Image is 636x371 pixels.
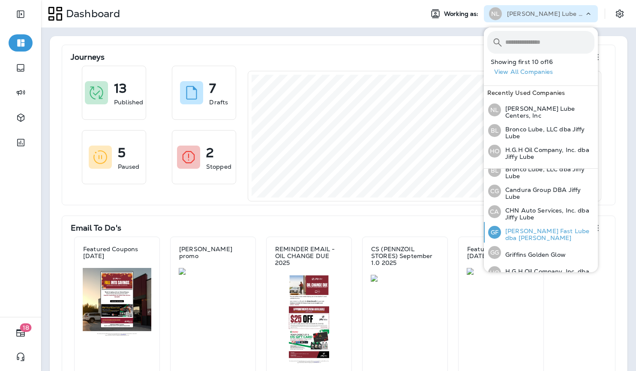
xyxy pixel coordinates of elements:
[114,84,127,93] p: 13
[491,65,598,79] button: View All Companies
[114,98,143,106] p: Published
[488,124,501,137] div: BL
[118,149,126,157] p: 5
[612,6,627,21] button: Settings
[484,160,598,181] button: BLBronco Lube, LLC dba Jiffy Lube
[9,6,33,23] button: Expand Sidebar
[501,126,594,140] p: Bronco Lube, LLC dba Jiffy Lube
[444,10,480,18] span: Working as:
[83,246,151,259] p: Featured Coupons [DATE]
[491,58,598,65] p: Showing first 10 of 16
[484,201,598,222] button: CACHN Auto Services, Inc. dba Jiffy Lube
[501,186,594,200] p: Candura Group DBA Jiffy Lube
[467,268,535,275] img: 22fdf5ef-2fb2-400b-b157-eff831ae5cec.jpg
[179,246,247,259] p: [PERSON_NAME] promo
[71,53,105,61] p: Journeys
[63,7,120,20] p: Dashboard
[501,146,594,160] p: H.G.H Oil Company, Inc. dba Jiffy Lube
[488,185,501,198] div: CG
[484,181,598,201] button: CGCandura Group DBA Jiffy Lube
[83,268,151,336] img: 5f847caa-3070-4188-ab01-56e91af89b4b.jpg
[484,262,598,283] button: HOH.G.H Oil Company, Inc. dba Jiffy Lube
[484,100,598,120] button: NL[PERSON_NAME] Lube Centers, Inc
[501,268,594,282] p: H.G.H Oil Company, Inc. dba Jiffy Lube
[371,246,439,266] p: CS (PENNZOIL STORES) September 1.0 2025
[209,84,216,93] p: 7
[488,145,501,158] div: HO
[484,86,598,100] div: Recently Used Companies
[484,243,598,262] button: GGGriffins Golden Glow
[488,103,501,116] div: NL
[275,275,343,364] img: 66d0a5fe-6a5a-4b24-a193-c9f1c46c6955.jpg
[488,164,501,177] div: BL
[275,246,343,266] p: REMINDER EMAIL - OIL CHANGE DUE 2025
[501,228,594,241] p: [PERSON_NAME] Fast Lube dba [PERSON_NAME]
[501,166,594,179] p: Bronco Lube, LLC dba Jiffy Lube
[501,207,594,221] p: CHN Auto Services, Inc. dba Jiffy Lube
[501,105,594,119] p: [PERSON_NAME] Lube Centers, Inc
[371,275,439,282] img: 8e39792f-fc3c-4f2d-8d64-86cf1e47896c.jpg
[71,224,121,232] p: Email To Do's
[488,266,501,279] div: HO
[206,149,214,157] p: 2
[501,251,566,258] p: Griffins Golden Glow
[488,246,501,259] div: GG
[507,10,584,17] p: [PERSON_NAME] Lube Centers, Inc
[484,141,598,161] button: HOH.G.H Oil Company, Inc. dba Jiffy Lube
[488,205,501,218] div: CA
[484,120,598,141] button: BLBronco Lube, LLC dba Jiffy Lube
[20,323,32,332] span: 18
[206,162,231,171] p: Stopped
[118,162,140,171] p: Paused
[467,246,535,259] p: Featured Coupons [DATE]
[179,268,247,275] img: 7f7f1c46-c2ad-4b17-b747-f92d2b82e0e1.jpg
[484,222,598,243] button: GF[PERSON_NAME] Fast Lube dba [PERSON_NAME]
[489,7,502,20] div: NL
[9,324,33,341] button: 18
[488,226,501,239] div: GF
[209,98,228,106] p: Drafts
